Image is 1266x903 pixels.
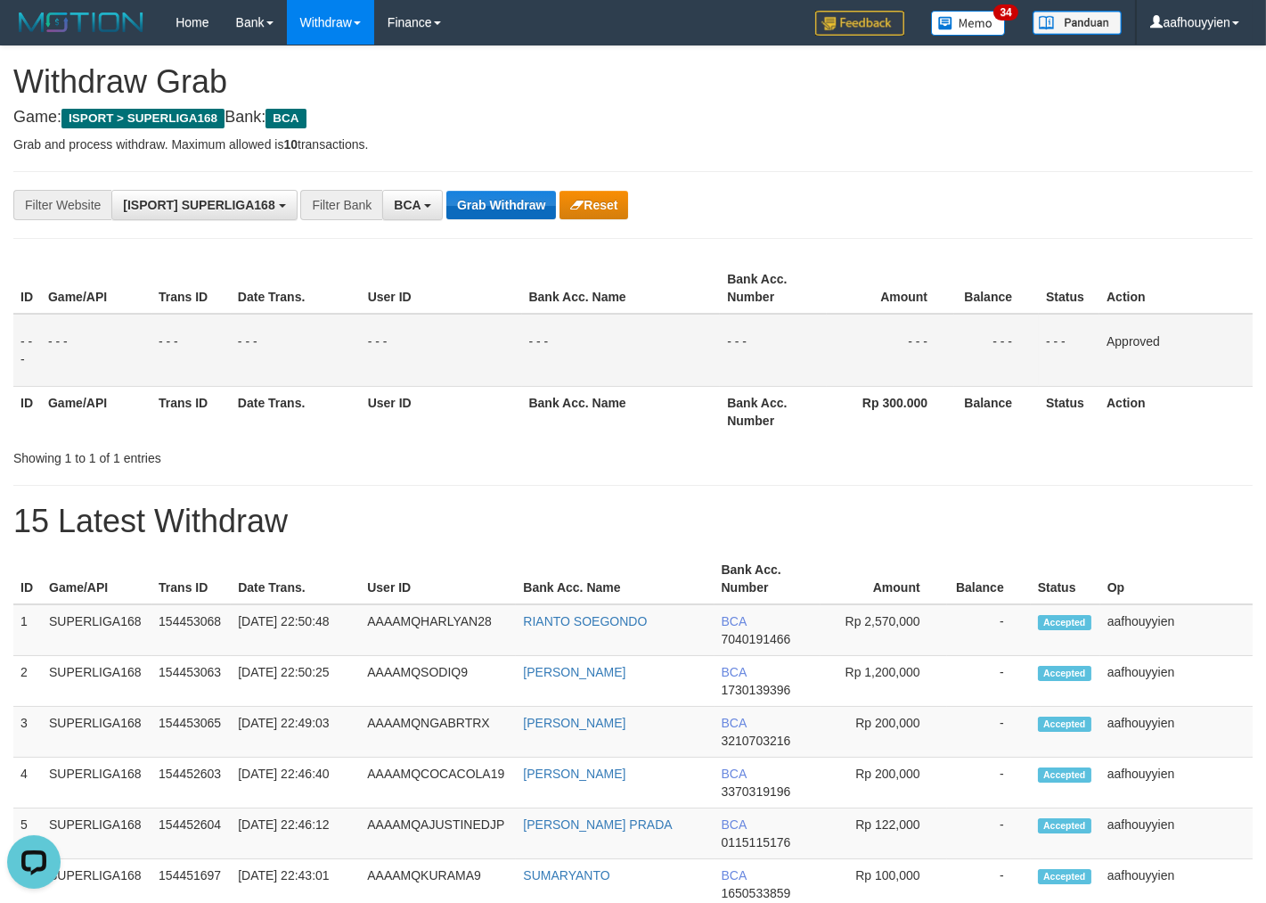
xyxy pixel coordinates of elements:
[382,190,443,220] button: BCA
[13,314,41,387] td: - - -
[720,386,827,437] th: Bank Acc. Number
[1099,263,1253,314] th: Action
[522,386,721,437] th: Bank Acc. Name
[13,442,514,467] div: Showing 1 to 1 of 1 entries
[231,656,360,707] td: [DATE] 22:50:25
[13,9,149,36] img: MOTION_logo.png
[1038,717,1091,732] span: Accepted
[13,809,42,859] td: 5
[523,817,672,832] a: [PERSON_NAME] PRADA
[715,554,821,604] th: Bank Acc. Number
[360,554,516,604] th: User ID
[1100,656,1253,707] td: aafhouyyien
[523,665,625,679] a: [PERSON_NAME]
[722,665,747,679] span: BCA
[13,64,1253,100] h1: Withdraw Grab
[13,656,42,707] td: 2
[827,314,954,387] td: - - -
[42,707,151,758] td: SUPERLIGA168
[722,817,747,832] span: BCA
[283,137,298,152] strong: 10
[827,263,954,314] th: Amount
[61,109,225,128] span: ISPORT > SUPERLIGA168
[13,109,1253,127] h4: Game: Bank:
[522,263,721,314] th: Bank Acc. Name
[361,314,522,387] td: - - -
[231,314,361,387] td: - - -
[815,11,904,36] img: Feedback.jpg
[516,554,714,604] th: Bank Acc. Name
[42,604,151,656] td: SUPERLIGA168
[361,386,522,437] th: User ID
[13,263,41,314] th: ID
[151,707,231,758] td: 154453065
[1100,809,1253,859] td: aafhouyyien
[523,716,625,730] a: [PERSON_NAME]
[123,198,274,212] span: [ISPORT] SUPERLIGA168
[722,767,747,781] span: BCA
[1039,386,1099,437] th: Status
[523,767,625,781] a: [PERSON_NAME]
[522,314,721,387] td: - - -
[1099,314,1253,387] td: Approved
[41,386,151,437] th: Game/API
[947,809,1031,859] td: -
[151,554,231,604] th: Trans ID
[360,707,516,758] td: AAAAMQNGABRTRX
[446,191,556,219] button: Grab Withdraw
[722,784,791,799] span: Copy 3370319196 to clipboard
[151,314,231,387] td: - - -
[151,809,231,859] td: 154452604
[821,554,947,604] th: Amount
[361,263,522,314] th: User ID
[1038,818,1091,833] span: Accepted
[947,758,1031,809] td: -
[947,604,1031,656] td: -
[1038,768,1091,783] span: Accepted
[821,809,947,859] td: Rp 122,000
[1038,615,1091,630] span: Accepted
[300,190,382,220] div: Filter Bank
[231,809,360,859] td: [DATE] 22:46:12
[722,716,747,730] span: BCA
[993,4,1017,21] span: 34
[231,707,360,758] td: [DATE] 22:49:03
[1031,554,1100,604] th: Status
[42,554,151,604] th: Game/API
[559,191,628,219] button: Reset
[360,758,516,809] td: AAAAMQCOCACOLA19
[13,758,42,809] td: 4
[931,11,1006,36] img: Button%20Memo.svg
[111,190,297,220] button: [ISPORT] SUPERLIGA168
[151,656,231,707] td: 154453063
[13,135,1253,153] p: Grab and process withdraw. Maximum allowed is transactions.
[1038,666,1091,681] span: Accepted
[231,604,360,656] td: [DATE] 22:50:48
[151,604,231,656] td: 154453068
[360,809,516,859] td: AAAAMQAJUSTINEDJP
[821,758,947,809] td: Rp 200,000
[1100,604,1253,656] td: aafhouyyien
[827,386,954,437] th: Rp 300.000
[720,263,827,314] th: Bank Acc. Number
[1099,386,1253,437] th: Action
[947,656,1031,707] td: -
[265,109,306,128] span: BCA
[42,809,151,859] td: SUPERLIGA168
[720,314,827,387] td: - - -
[231,554,360,604] th: Date Trans.
[954,314,1039,387] td: - - -
[722,683,791,697] span: Copy 1730139396 to clipboard
[722,632,791,646] span: Copy 7040191466 to clipboard
[1039,263,1099,314] th: Status
[231,758,360,809] td: [DATE] 22:46:40
[394,198,421,212] span: BCA
[41,263,151,314] th: Game/API
[13,707,42,758] td: 3
[1100,554,1253,604] th: Op
[1100,758,1253,809] td: aafhouyyien
[42,758,151,809] td: SUPERLIGA168
[151,386,231,437] th: Trans ID
[523,868,609,882] a: SUMARYANTO
[151,758,231,809] td: 154452603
